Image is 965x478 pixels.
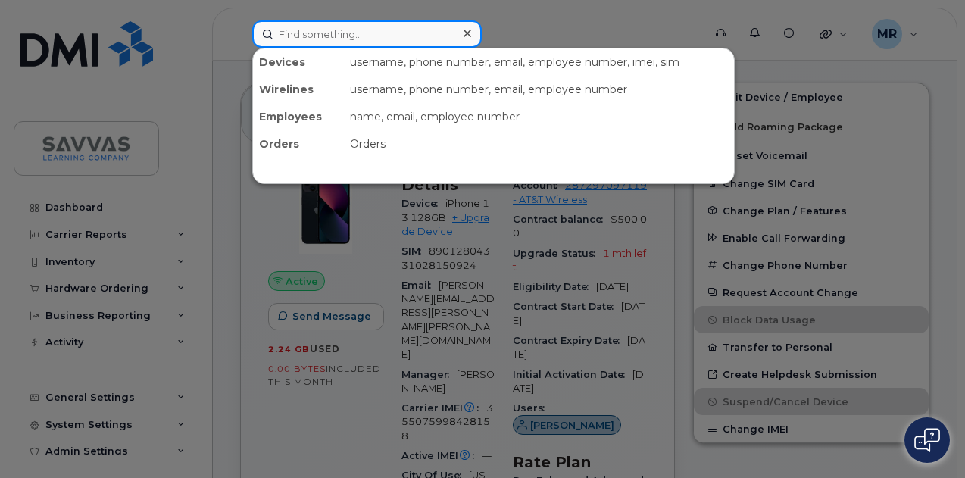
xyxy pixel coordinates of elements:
[344,76,734,103] div: username, phone number, email, employee number
[344,130,734,158] div: Orders
[344,48,734,76] div: username, phone number, email, employee number, imei, sim
[914,428,940,452] img: Open chat
[253,130,344,158] div: Orders
[253,76,344,103] div: Wirelines
[253,48,344,76] div: Devices
[253,103,344,130] div: Employees
[252,20,482,48] input: Find something...
[344,103,734,130] div: name, email, employee number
